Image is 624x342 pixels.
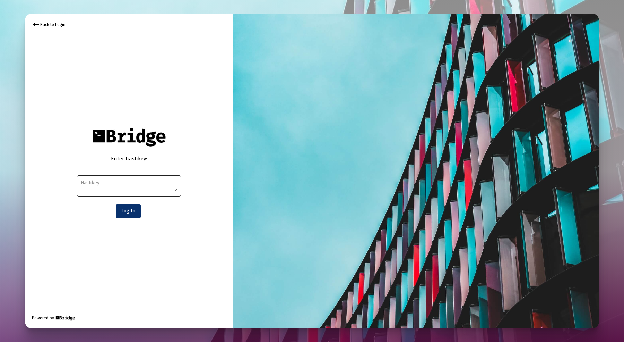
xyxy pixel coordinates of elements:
[121,208,135,214] span: Log In
[55,315,76,322] img: Bridge Financial Technology Logo
[32,20,40,29] mat-icon: keyboard_backspace
[89,124,168,150] img: Bridge Financial Technology Logo
[77,155,181,162] div: Enter hashkey:
[32,20,66,29] div: Back to Login
[116,204,141,218] button: Log In
[32,315,76,322] div: Powered by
